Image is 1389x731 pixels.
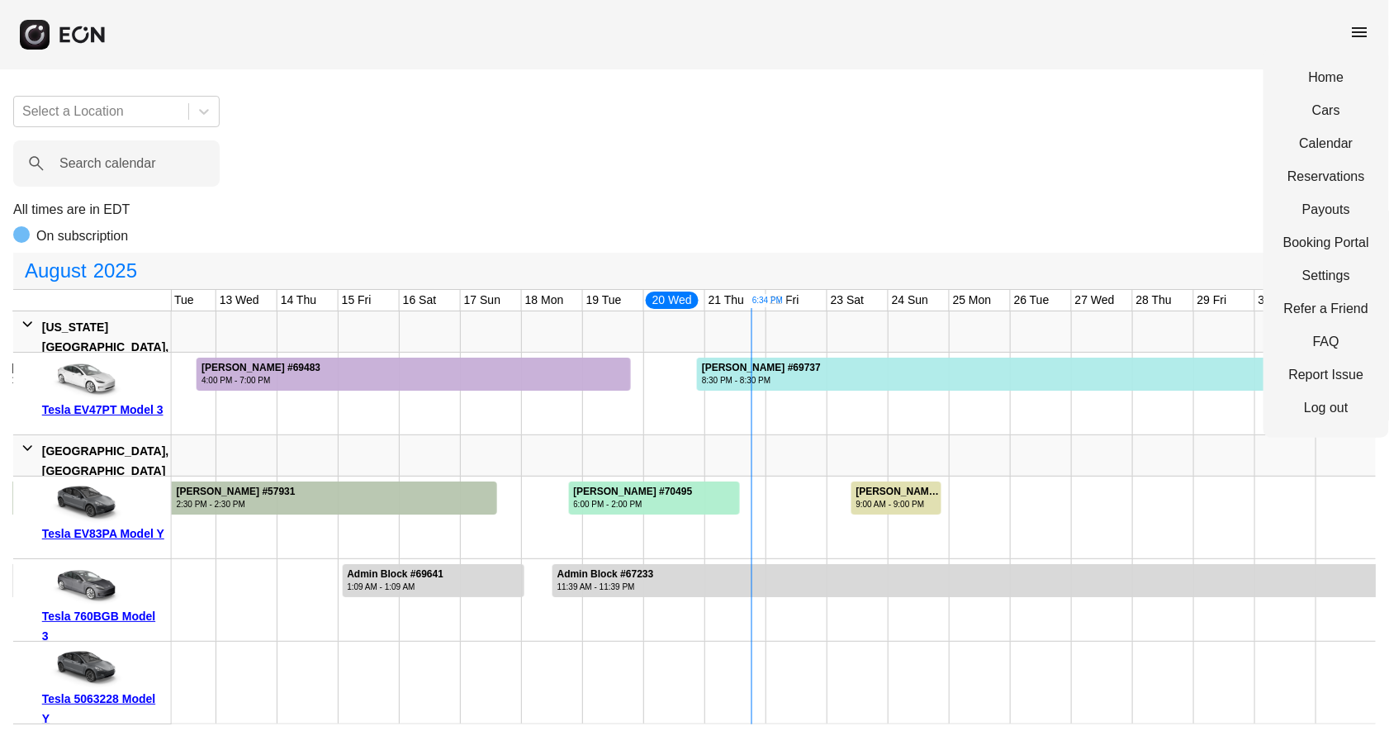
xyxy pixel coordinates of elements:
div: 23 Sat [827,290,867,311]
div: [PERSON_NAME] #57931 [176,486,295,498]
div: Rented for 8 days by Benjamin Scire Current status is cleaning [196,353,631,391]
div: Tesla EV47PT Model 3 [42,400,165,420]
p: All times are in EDT [13,200,1376,220]
span: menu [1349,22,1369,42]
div: 18 Mon [522,290,567,311]
div: 19 Tue [583,290,625,311]
div: 9:00 AM - 9:00 PM [856,498,940,510]
button: August2025 [15,254,147,287]
a: Log out [1283,398,1369,418]
div: 15 Fri [339,290,375,311]
a: Booking Portal [1283,233,1369,253]
span: August [21,254,90,287]
p: On subscription [36,226,128,246]
div: [GEOGRAPHIC_DATA], [GEOGRAPHIC_DATA] [42,441,168,481]
img: car [42,648,125,689]
div: 21 Thu [705,290,747,311]
div: 6:00 PM - 2:00 PM [574,498,693,510]
div: 11:39 AM - 11:39 PM [557,581,654,593]
div: 29 Fri [1194,290,1230,311]
div: 25 Mon [950,290,995,311]
span: 2025 [90,254,140,287]
div: 28 Thu [1133,290,1175,311]
div: Rented for 419 days by Admin Block Current status is rental [552,559,1377,597]
a: Reservations [1283,167,1369,187]
div: Rented for 3 days by Admin Block Current status is rental [342,559,525,597]
div: [PERSON_NAME] #70495 [574,486,693,498]
div: Rented for 2 days by Trevor Donnelly Current status is verified [851,477,942,515]
a: Cars [1283,101,1369,121]
div: 22 Fri [766,290,803,311]
div: Tesla 5063228 Model Y [42,689,165,729]
a: Payouts [1283,200,1369,220]
img: car [42,358,125,400]
img: car [42,482,125,524]
div: 1:09 AM - 1:09 AM [348,581,444,593]
label: Search calendar [59,154,156,173]
div: Admin Block #69641 [348,568,444,581]
a: Home [1283,68,1369,88]
a: Report Issue [1283,365,1369,385]
img: car [42,565,125,606]
a: Settings [1283,266,1369,286]
div: [PERSON_NAME] #69737 [702,362,821,374]
a: FAQ [1283,332,1369,352]
div: 13 Wed [216,290,263,311]
div: Tesla EV83PA Model Y [42,524,165,544]
div: 24 Sun [889,290,932,311]
div: 17 Sun [461,290,504,311]
div: 16 Sat [400,290,439,311]
div: [PERSON_NAME] #70514 [856,486,940,498]
div: 20 Wed [644,290,700,311]
div: Rented for 3 days by Adam Fox Current status is rental [568,477,742,515]
a: Refer a Friend [1283,299,1369,319]
div: Admin Block #67233 [557,568,654,581]
div: 30 Sat [1255,290,1295,311]
div: 4:00 PM - 7:00 PM [201,374,320,387]
div: [PERSON_NAME] #69483 [201,362,320,374]
div: 2:30 PM - 2:30 PM [176,498,295,510]
div: 14 Thu [277,290,320,311]
div: 8:30 PM - 8:30 PM [702,374,821,387]
div: 27 Wed [1072,290,1118,311]
a: Calendar [1283,134,1369,154]
div: [US_STATE][GEOGRAPHIC_DATA], [GEOGRAPHIC_DATA] [42,317,168,377]
div: Rented for 30 days by Roxanne Hoffner Current status is confirmed [696,353,1377,391]
div: Tesla 760BGB Model 3 [42,606,165,646]
div: 26 Tue [1011,290,1053,311]
div: 12 Tue [155,290,197,311]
